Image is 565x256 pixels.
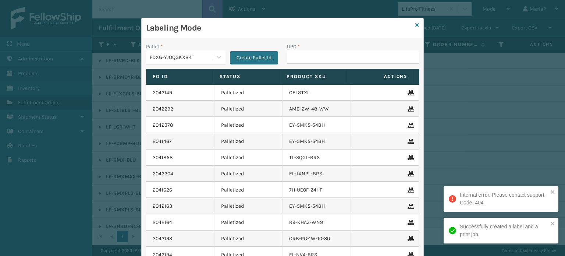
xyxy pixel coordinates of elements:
div: FDXG-YJOQGKX84T [150,53,213,61]
h3: Labeling Mode [146,22,412,34]
a: 2041467 [153,138,172,145]
td: CEL8TXL [282,85,351,101]
button: Create Pallet Id [230,51,278,64]
td: EY-5MK5-54BH [282,133,351,150]
td: Palletized [214,214,283,231]
button: close [550,221,555,228]
td: ORB-PG-1W-10-30 [282,231,351,247]
td: EY-5MK5-54BH [282,198,351,214]
label: Product SKU [287,73,340,80]
a: 2042163 [153,203,172,210]
td: Palletized [214,85,283,101]
td: 7H-UE0F-Z4HF [282,182,351,198]
td: Palletized [214,166,283,182]
td: Palletized [214,198,283,214]
td: R9-KHAZ-WN91 [282,214,351,231]
button: close [550,189,555,196]
div: Successfully created a label and a print job. [460,223,548,238]
td: Palletized [214,101,283,117]
label: Pallet [146,43,163,50]
a: 2041858 [153,154,173,161]
div: Internal error. Please contact support. Code: 404 [460,191,548,207]
a: 2042292 [153,105,173,113]
a: 2042149 [153,89,172,97]
i: Remove From Pallet [408,220,412,225]
td: Palletized [214,150,283,166]
td: Palletized [214,117,283,133]
i: Remove From Pallet [408,204,412,209]
i: Remove From Pallet [408,139,412,144]
i: Remove From Pallet [408,123,412,128]
i: Remove From Pallet [408,106,412,112]
i: Remove From Pallet [408,171,412,176]
i: Remove From Pallet [408,90,412,95]
i: Remove From Pallet [408,236,412,241]
a: 2042164 [153,219,172,226]
td: Palletized [214,133,283,150]
span: Actions [349,70,412,83]
td: Palletized [214,182,283,198]
i: Remove From Pallet [408,155,412,160]
td: FL-JXNPL-BRS [282,166,351,182]
a: 2042193 [153,235,172,242]
label: UPC [287,43,300,50]
label: Status [220,73,273,80]
label: Fo Id [153,73,206,80]
i: Remove From Pallet [408,187,412,193]
a: 2042204 [153,170,173,178]
td: EY-5MK5-54BH [282,117,351,133]
a: 2042378 [153,122,173,129]
td: TL-SQGL-BRS [282,150,351,166]
td: Palletized [214,231,283,247]
td: AMB-2W-48-WW [282,101,351,117]
a: 2041626 [153,186,172,194]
